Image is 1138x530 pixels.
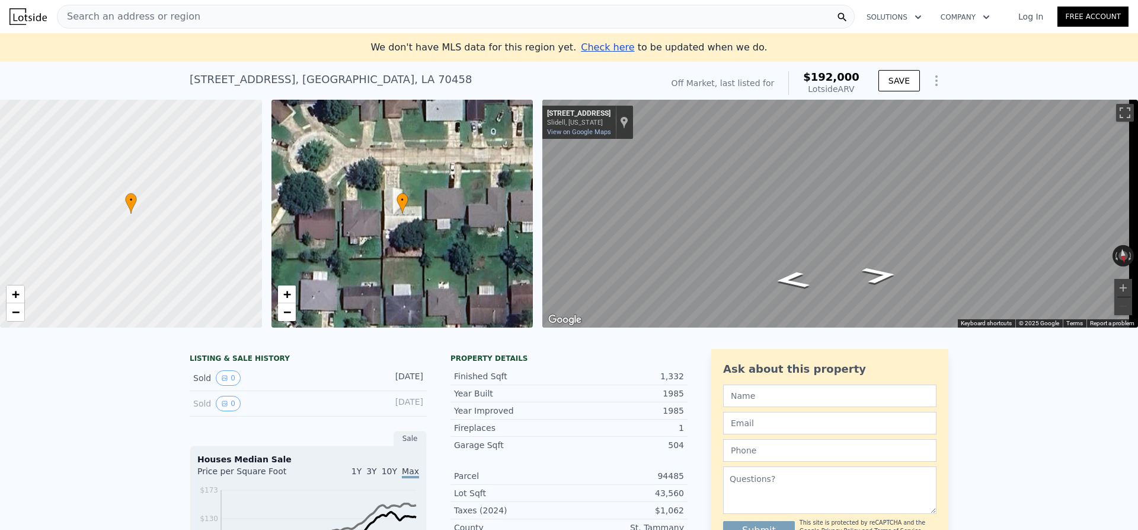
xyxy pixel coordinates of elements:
[569,388,684,399] div: 1985
[454,388,569,399] div: Year Built
[197,453,419,465] div: Houses Median Sale
[857,7,931,28] button: Solutions
[370,370,423,386] div: [DATE]
[454,422,569,434] div: Fireplaces
[283,304,290,319] span: −
[569,370,684,382] div: 1,332
[545,312,584,328] img: Google
[190,354,427,366] div: LISTING & SALE HISTORY
[878,70,920,91] button: SAVE
[283,287,290,302] span: +
[1019,320,1059,326] span: © 2025 Google
[454,504,569,516] div: Taxes (2024)
[547,128,611,136] a: View on Google Maps
[569,504,684,516] div: $1,062
[278,303,296,321] a: Zoom out
[200,515,218,523] tspan: $130
[1114,279,1132,297] button: Zoom in
[581,40,767,55] div: to be updated when we do.
[397,193,408,214] div: •
[12,287,20,302] span: +
[125,193,137,214] div: •
[57,9,200,24] span: Search an address or region
[760,268,824,293] path: Go East, Heritage Cir
[547,109,610,119] div: [STREET_ADDRESS]
[454,405,569,417] div: Year Improved
[723,361,936,377] div: Ask about this property
[569,439,684,451] div: 504
[1066,320,1083,326] a: Terms (opens in new tab)
[450,354,688,363] div: Property details
[1090,320,1134,326] a: Report a problem
[366,466,376,476] span: 3Y
[1004,11,1057,23] a: Log In
[1114,297,1132,315] button: Zoom out
[1117,245,1129,267] button: Reset the view
[7,303,24,321] a: Zoom out
[193,396,299,411] div: Sold
[569,422,684,434] div: 1
[397,195,408,205] span: •
[278,285,296,303] a: Zoom in
[402,466,419,478] span: Max
[803,83,859,95] div: Lotside ARV
[672,77,775,89] div: Off Market, last listed for
[12,304,20,319] span: −
[569,487,684,499] div: 43,560
[125,195,137,205] span: •
[581,42,634,53] span: Check here
[803,71,859,83] span: $192,000
[370,396,423,411] div: [DATE]
[545,312,584,328] a: Open this area in Google Maps (opens a new window)
[931,7,999,28] button: Company
[620,116,628,129] a: Show location on map
[1113,245,1119,266] button: Rotate counterclockwise
[569,470,684,482] div: 94485
[216,370,241,386] button: View historical data
[847,263,912,288] path: Go West, Heritage Cir
[9,8,47,25] img: Lotside
[7,285,24,303] a: Zoom in
[370,40,767,55] div: We don't have MLS data for this region yet.
[193,370,299,386] div: Sold
[542,100,1138,328] div: Street View
[454,370,569,382] div: Finished Sqft
[723,412,936,434] input: Email
[547,119,610,126] div: Slidell, [US_STATE]
[542,100,1138,328] div: Map
[454,487,569,499] div: Lot Sqft
[961,319,1012,328] button: Keyboard shortcuts
[1128,245,1134,266] button: Rotate clockwise
[394,431,427,446] div: Sale
[454,470,569,482] div: Parcel
[723,439,936,462] input: Phone
[216,396,241,411] button: View historical data
[1057,7,1129,27] a: Free Account
[351,466,362,476] span: 1Y
[1116,104,1134,122] button: Toggle fullscreen view
[723,385,936,407] input: Name
[190,71,472,88] div: [STREET_ADDRESS] , [GEOGRAPHIC_DATA] , LA 70458
[454,439,569,451] div: Garage Sqft
[197,465,308,484] div: Price per Square Foot
[925,69,948,93] button: Show Options
[569,405,684,417] div: 1985
[382,466,397,476] span: 10Y
[200,486,218,494] tspan: $173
